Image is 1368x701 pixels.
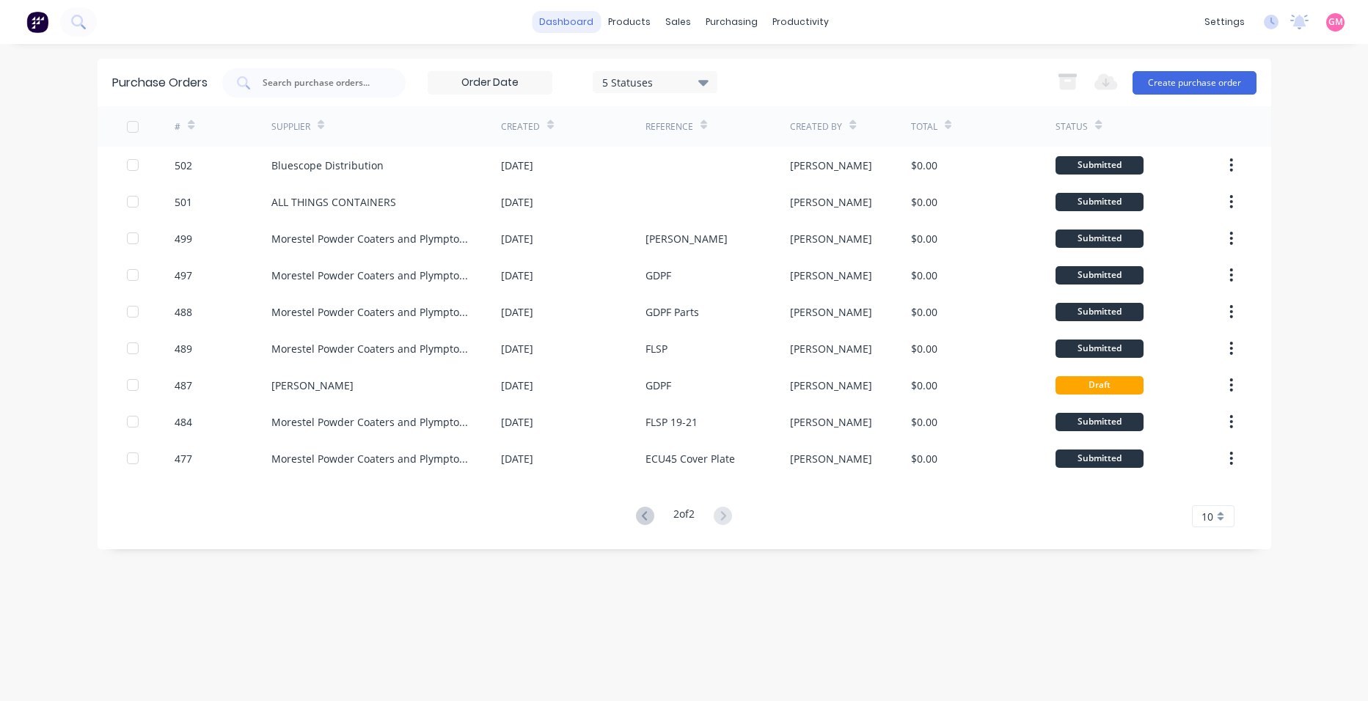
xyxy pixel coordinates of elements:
div: 2 of 2 [673,506,695,527]
div: Reference [645,120,693,133]
div: $0.00 [911,341,937,356]
div: [DATE] [501,378,533,393]
div: sales [658,11,698,33]
div: [PERSON_NAME] [790,378,872,393]
div: Created By [790,120,842,133]
div: Submitted [1056,266,1144,285]
div: [PERSON_NAME] [790,158,872,173]
div: GDPF [645,378,671,393]
img: Factory [26,11,48,33]
div: $0.00 [911,194,937,210]
div: [PERSON_NAME] [645,231,728,246]
div: Morestel Powder Coaters and Plympton Grit Blasting [271,268,472,283]
div: [DATE] [501,341,533,356]
div: Submitted [1056,156,1144,175]
div: 487 [175,378,192,393]
div: 497 [175,268,192,283]
div: FLSP 19-21 [645,414,698,430]
div: FLSP [645,341,667,356]
div: [PERSON_NAME] [271,378,354,393]
div: [PERSON_NAME] [790,451,872,466]
div: 502 [175,158,192,173]
div: ECU45 Cover Plate [645,451,735,466]
div: [DATE] [501,414,533,430]
button: Create purchase order [1133,71,1257,95]
div: Purchase Orders [112,74,208,92]
div: GDPF Parts [645,304,699,320]
div: [DATE] [501,194,533,210]
div: purchasing [698,11,765,33]
div: Morestel Powder Coaters and Plympton Grit Blasting [271,451,472,466]
div: [DATE] [501,231,533,246]
div: Bluescope Distribution [271,158,384,173]
div: $0.00 [911,158,937,173]
input: Order Date [428,72,552,94]
div: Morestel Powder Coaters and Plympton Grit Blasting [271,414,472,430]
a: dashboard [532,11,601,33]
div: [DATE] [501,268,533,283]
div: Morestel Powder Coaters and Plympton Grit Blasting [271,341,472,356]
div: Created [501,120,540,133]
div: products [601,11,658,33]
div: $0.00 [911,268,937,283]
div: Draft [1056,376,1144,394]
div: [PERSON_NAME] [790,194,872,210]
div: Submitted [1056,413,1144,431]
div: $0.00 [911,451,937,466]
div: [PERSON_NAME] [790,341,872,356]
input: Search purchase orders... [261,76,383,90]
div: 484 [175,414,192,430]
div: Supplier [271,120,310,133]
div: Morestel Powder Coaters and Plympton Grit Blasting [271,304,472,320]
div: 501 [175,194,192,210]
div: [PERSON_NAME] [790,231,872,246]
div: Submitted [1056,303,1144,321]
div: Submitted [1056,230,1144,248]
div: GDPF [645,268,671,283]
div: Total [911,120,937,133]
div: [PERSON_NAME] [790,268,872,283]
div: productivity [765,11,836,33]
div: 489 [175,341,192,356]
div: 499 [175,231,192,246]
div: 488 [175,304,192,320]
div: Status [1056,120,1088,133]
div: 5 Statuses [602,74,707,89]
div: [DATE] [501,451,533,466]
div: [DATE] [501,158,533,173]
div: ALL THINGS CONTAINERS [271,194,396,210]
span: GM [1328,15,1343,29]
div: $0.00 [911,378,937,393]
div: [DATE] [501,304,533,320]
div: settings [1197,11,1252,33]
div: $0.00 [911,231,937,246]
div: [PERSON_NAME] [790,304,872,320]
div: # [175,120,180,133]
div: $0.00 [911,414,937,430]
div: Morestel Powder Coaters and Plympton Grit Blasting [271,231,472,246]
div: 477 [175,451,192,466]
div: Submitted [1056,340,1144,358]
div: [PERSON_NAME] [790,414,872,430]
span: 10 [1201,509,1213,524]
div: Submitted [1056,449,1144,468]
div: $0.00 [911,304,937,320]
div: Submitted [1056,193,1144,211]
